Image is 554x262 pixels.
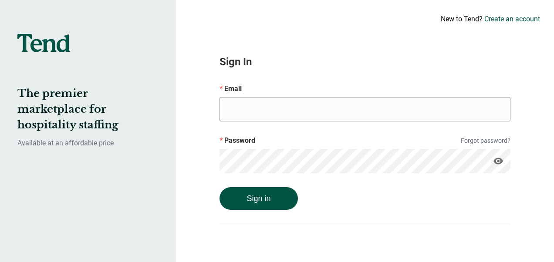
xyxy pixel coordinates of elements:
[484,14,540,24] a: Create an account
[220,84,510,94] p: Email
[17,138,159,148] p: Available at an affordable price
[220,135,255,146] p: Password
[17,34,70,52] img: tend-logo
[220,54,510,70] h2: Sign In
[461,136,510,145] a: Forgot password?
[17,86,159,133] h2: The premier marketplace for hospitality staffing
[493,156,503,166] i: visibility
[220,187,298,210] button: Sign in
